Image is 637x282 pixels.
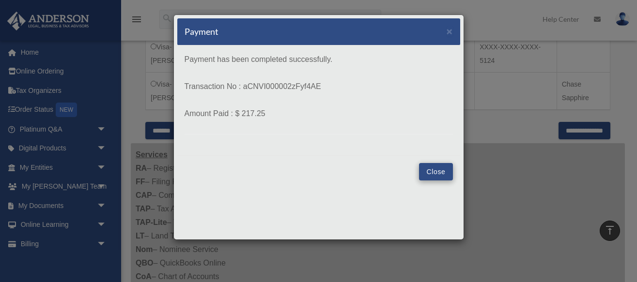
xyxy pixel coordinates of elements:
p: Payment has been completed successfully. [185,53,453,66]
span: × [447,26,453,37]
button: Close [447,26,453,36]
h5: Payment [185,26,218,38]
button: Close [419,163,452,180]
p: Amount Paid : $ 217.25 [185,107,453,120]
p: Transaction No : aCNVI000002zFyf4AE [185,80,453,93]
